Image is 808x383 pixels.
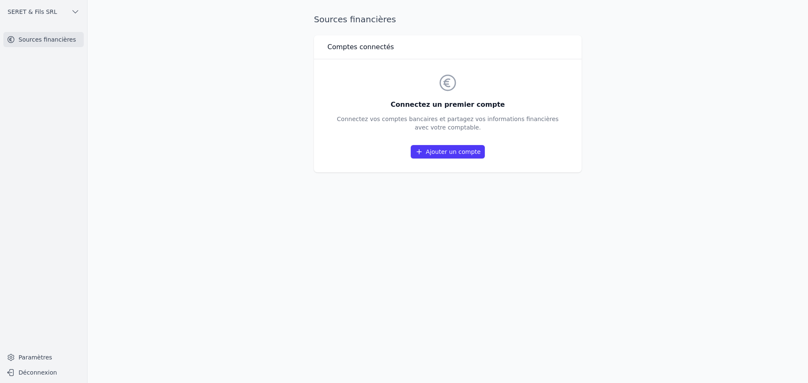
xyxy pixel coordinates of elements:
[337,100,559,110] h3: Connectez un premier compte
[3,5,84,18] button: SERET & Fils SRL
[3,32,84,47] a: Sources financières
[411,145,485,158] a: Ajouter un compte
[3,351,84,364] a: Paramètres
[337,115,559,132] p: Connectez vos comptes bancaires et partagez vos informations financières avec votre comptable.
[327,42,394,52] h3: Comptes connectés
[314,13,396,25] h1: Sources financières
[8,8,57,16] span: SERET & Fils SRL
[3,366,84,379] button: Déconnexion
